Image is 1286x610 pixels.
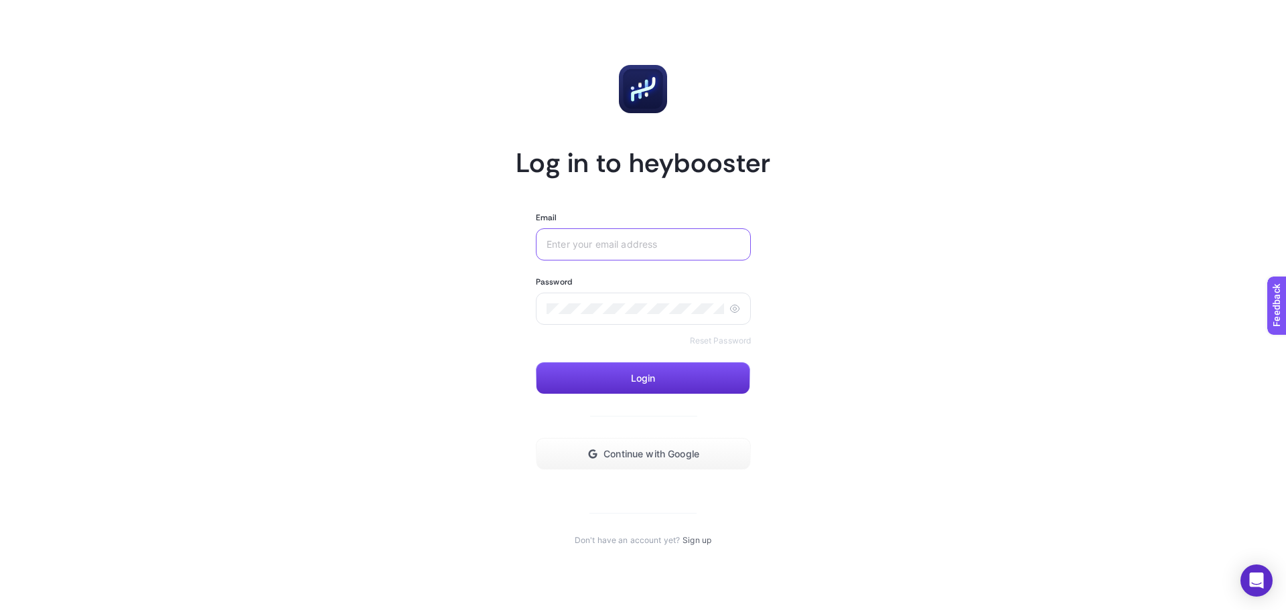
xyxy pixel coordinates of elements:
label: Email [536,212,557,223]
span: Don't have an account yet? [575,535,680,546]
label: Password [536,277,572,287]
span: Feedback [8,4,51,15]
a: Reset Password [690,335,752,346]
input: Enter your email address [547,239,740,250]
span: Continue with Google [603,449,699,459]
button: Login [536,362,750,394]
button: Continue with Google [536,438,751,470]
h1: Log in to heybooster [516,145,770,180]
span: Login [631,373,656,384]
div: Open Intercom Messenger [1240,564,1273,597]
a: Sign up [683,535,711,546]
